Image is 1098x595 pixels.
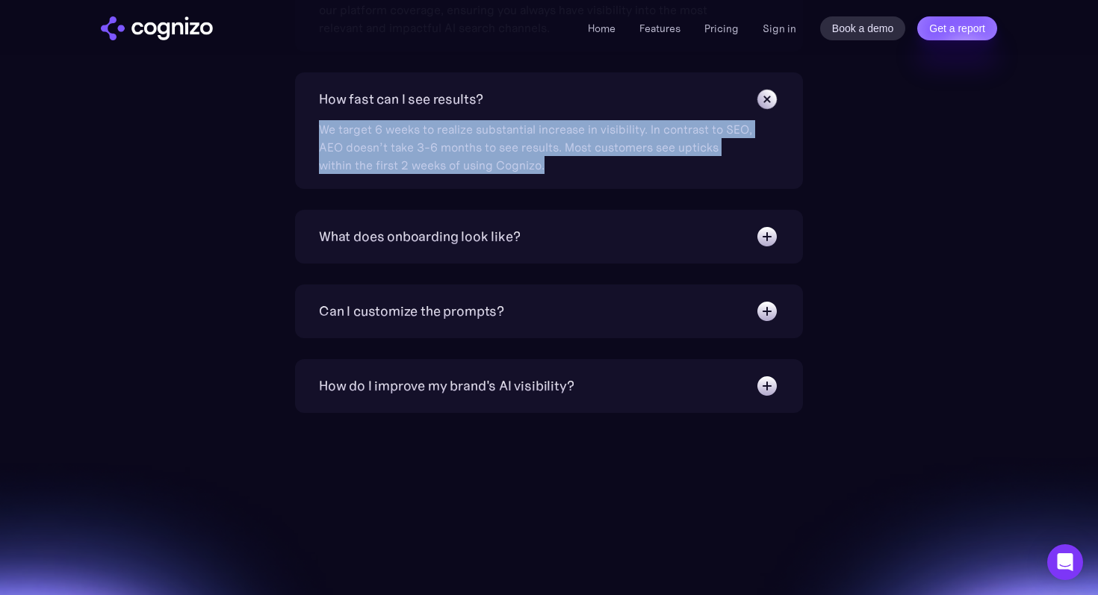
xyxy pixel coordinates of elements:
a: Book a demo [820,16,906,40]
div: How do I improve my brand's AI visibility? [319,376,574,396]
a: Home [588,22,615,35]
div: What does onboarding look like? [319,226,520,247]
a: Sign in [763,19,796,37]
a: Get a report [917,16,997,40]
div: We target 6 weeks to realize substantial increase in visibility. In contrast to SEO, AEO doesn’t ... [319,111,752,174]
div: How fast can I see results? [319,89,483,110]
img: cognizo logo [101,16,213,40]
a: Features [639,22,680,35]
a: home [101,16,213,40]
a: Pricing [704,22,739,35]
div: Open Intercom Messenger [1047,544,1083,580]
div: Can I customize the prompts? [319,301,504,322]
